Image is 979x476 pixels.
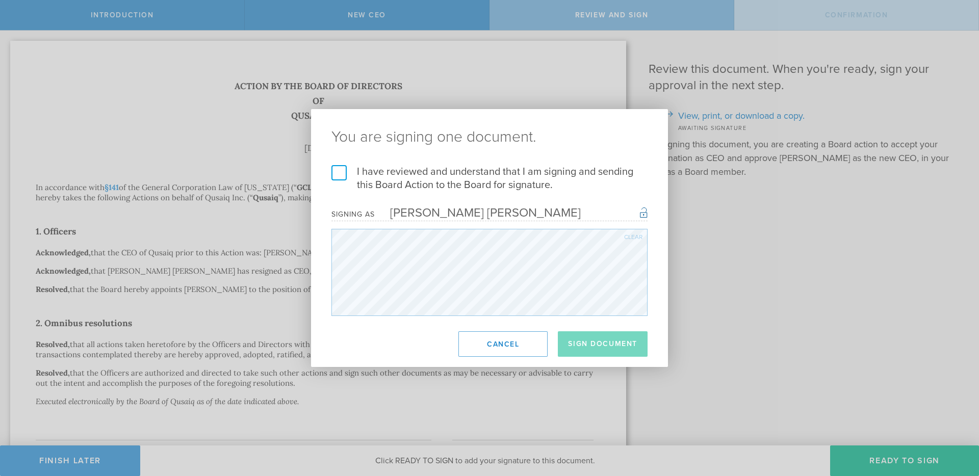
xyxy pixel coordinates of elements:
label: I have reviewed and understand that I am signing and sending this Board Action to the Board for s... [331,165,648,192]
iframe: Chat Widget [928,396,979,445]
ng-pluralize: You are signing one document. [331,129,648,145]
div: Signing as [331,210,375,219]
button: Sign Document [558,331,648,357]
button: Cancel [458,331,548,357]
div: [PERSON_NAME] [PERSON_NAME] [375,205,581,220]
